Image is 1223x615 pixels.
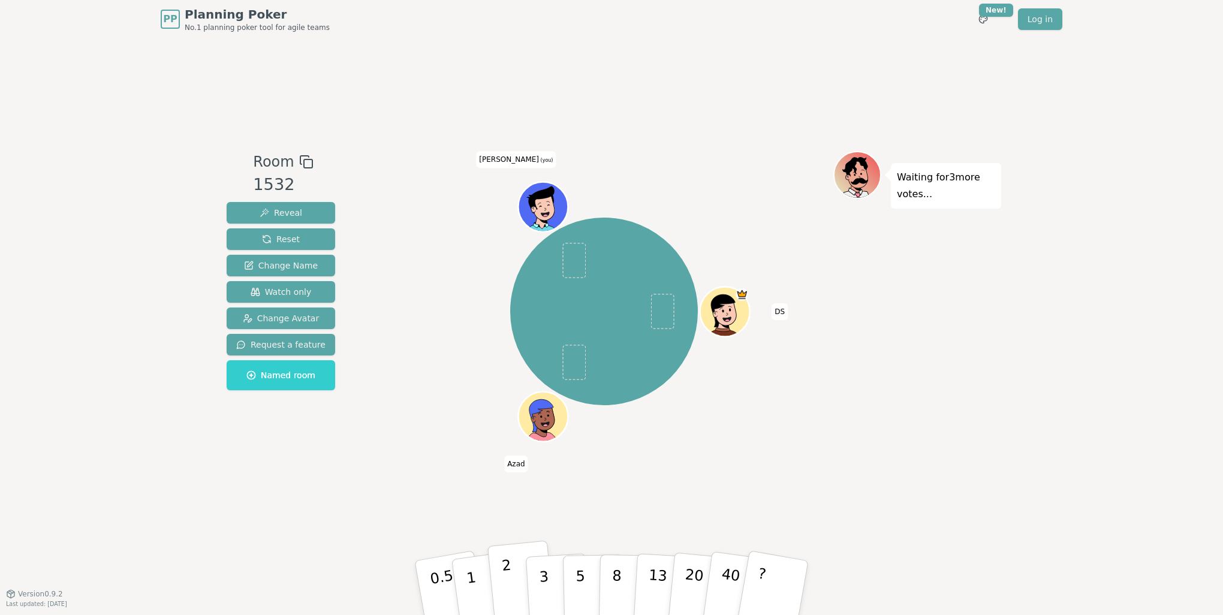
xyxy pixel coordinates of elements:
button: Change Avatar [227,307,335,329]
button: Watch only [227,281,335,303]
span: Click to change your name [772,303,788,320]
span: Room [253,151,294,173]
a: Log in [1018,8,1062,30]
span: Reset [262,233,300,245]
span: Click to change your name [476,151,556,168]
div: New! [979,4,1013,17]
span: Click to change your name [504,456,528,472]
span: Watch only [251,286,312,298]
button: Named room [227,360,335,390]
span: Version 0.9.2 [18,589,63,599]
button: New! [972,8,994,30]
span: Change Avatar [243,312,320,324]
span: (you) [539,158,553,163]
button: Version0.9.2 [6,589,63,599]
span: PP [163,12,177,26]
span: Planning Poker [185,6,330,23]
span: Reveal [260,207,302,219]
button: Reset [227,228,335,250]
button: Request a feature [227,334,335,355]
span: Last updated: [DATE] [6,601,67,607]
button: Click to change your avatar [520,183,567,230]
span: Request a feature [236,339,326,351]
button: Change Name [227,255,335,276]
span: Change Name [244,260,318,272]
a: PPPlanning PokerNo.1 planning poker tool for agile teams [161,6,330,32]
div: 1532 [253,173,313,197]
button: Reveal [227,202,335,224]
span: DS is the host [736,288,749,301]
p: Waiting for 3 more votes... [897,169,995,203]
span: Named room [246,369,315,381]
span: No.1 planning poker tool for agile teams [185,23,330,32]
